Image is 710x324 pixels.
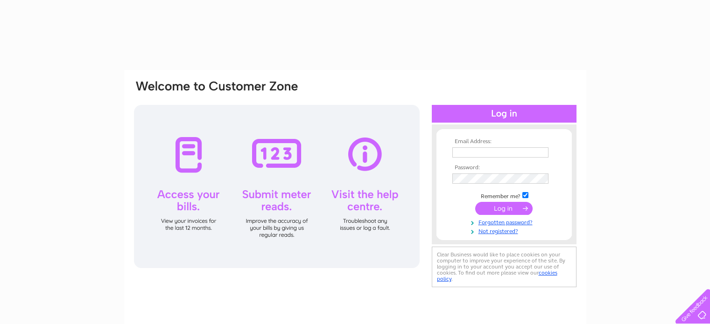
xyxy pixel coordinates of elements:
th: Password: [450,165,558,171]
td: Remember me? [450,191,558,200]
a: Not registered? [452,226,558,235]
div: Clear Business would like to place cookies on your computer to improve your experience of the sit... [432,247,576,287]
input: Submit [475,202,533,215]
a: Forgotten password? [452,217,558,226]
th: Email Address: [450,138,558,145]
a: cookies policy [437,269,557,282]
